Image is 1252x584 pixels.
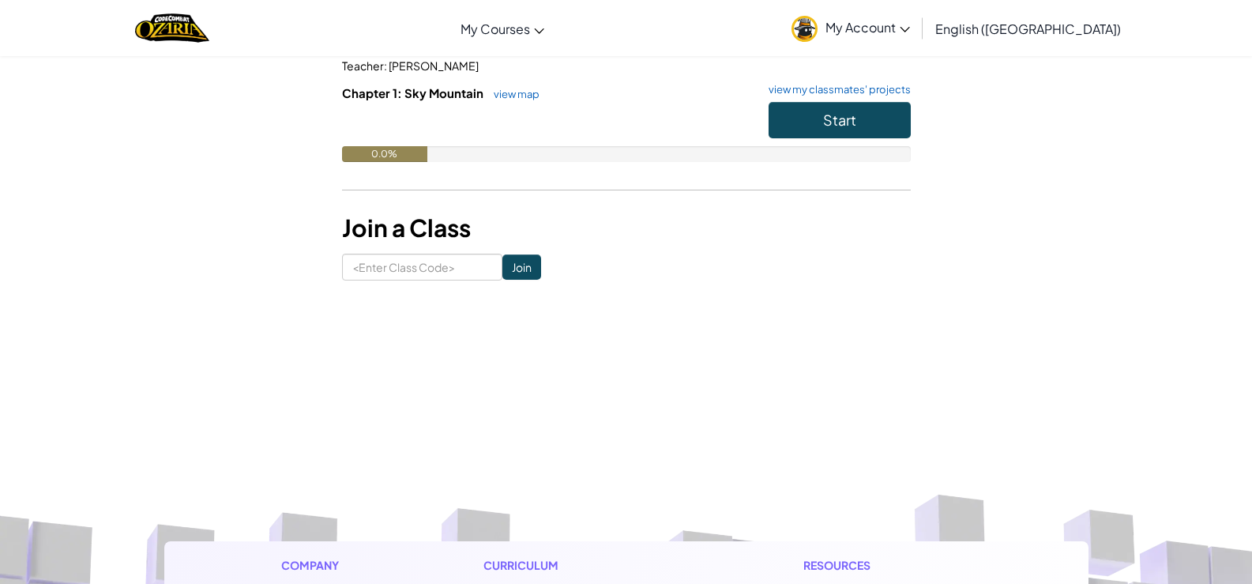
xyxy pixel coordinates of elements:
a: Ozaria by CodeCombat logo [135,12,209,44]
img: Home [135,12,209,44]
div: 0.0% [342,146,427,162]
h1: Resources [803,557,972,574]
a: view my classmates' projects [761,85,911,95]
span: My Account [825,19,910,36]
h1: Company [281,557,355,574]
h3: Join a Class [342,210,911,246]
span: Teacher [342,58,384,73]
span: Chapter 1: Sky Mountain [342,85,486,100]
span: Start [823,111,856,129]
a: view map [486,88,540,100]
button: Start [769,102,911,138]
span: : [384,58,387,73]
img: avatar [791,16,818,42]
a: English ([GEOGRAPHIC_DATA]) [927,7,1129,50]
input: Join [502,254,541,280]
span: [PERSON_NAME] [387,58,479,73]
a: My Courses [453,7,552,50]
h1: Curriculum [483,557,675,574]
a: My Account [784,3,918,53]
input: <Enter Class Code> [342,254,502,281]
span: My Courses [461,21,530,37]
span: English ([GEOGRAPHIC_DATA]) [935,21,1121,37]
